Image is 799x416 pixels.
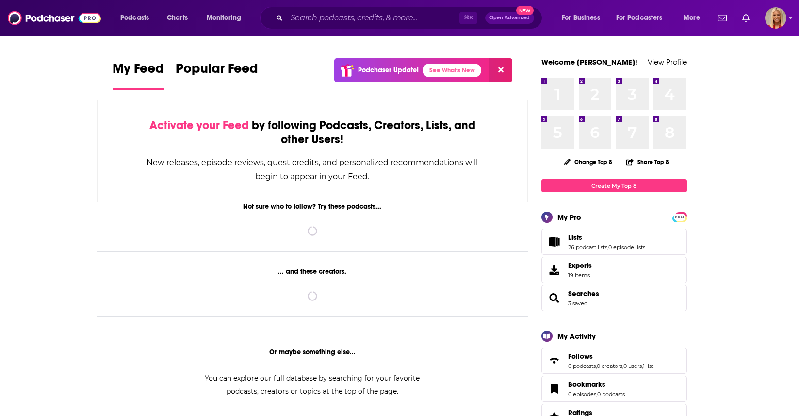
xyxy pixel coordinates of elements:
span: Lists [568,233,582,242]
input: Search podcasts, credits, & more... [287,10,459,26]
button: Change Top 8 [558,156,619,168]
a: Follows [545,354,564,367]
span: , [607,244,608,250]
span: Popular Feed [176,60,258,83]
span: Logged in as KymberleeBolden [765,7,786,29]
a: Lists [568,233,645,242]
span: Monitoring [207,11,241,25]
div: You can explore our full database by searching for your favorite podcasts, creators or topics at ... [193,372,432,398]
button: open menu [610,10,677,26]
span: My Feed [113,60,164,83]
span: Podcasts [120,11,149,25]
a: Welcome [PERSON_NAME]! [541,57,637,67]
button: open menu [114,10,162,26]
button: open menu [555,10,612,26]
span: Bookmarks [541,376,687,402]
div: Search podcasts, credits, & more... [269,7,552,29]
a: Popular Feed [176,60,258,90]
a: Show notifications dropdown [738,10,753,26]
img: User Profile [765,7,786,29]
a: Exports [541,257,687,283]
a: 3 saved [568,300,587,307]
a: See What's New [423,64,481,77]
span: For Podcasters [616,11,663,25]
button: open menu [200,10,254,26]
button: Open AdvancedNew [485,12,534,24]
span: Exports [568,261,592,270]
span: Follows [568,352,593,361]
span: Open Advanced [489,16,530,20]
a: Bookmarks [568,380,625,389]
a: Lists [545,235,564,249]
div: Not sure who to follow? Try these podcasts... [97,202,528,211]
a: 26 podcast lists [568,244,607,250]
div: by following Podcasts, Creators, Lists, and other Users! [146,118,479,147]
a: PRO [674,213,685,220]
a: Follows [568,352,653,361]
span: , [622,363,623,369]
img: Podchaser - Follow, Share and Rate Podcasts [8,9,101,27]
span: 19 items [568,272,592,279]
div: My Pro [557,213,581,222]
span: Charts [167,11,188,25]
span: PRO [674,214,685,221]
a: My Feed [113,60,164,90]
a: 0 podcasts [568,363,596,369]
div: Or maybe something else... [97,348,528,356]
a: Charts [161,10,194,26]
a: 0 podcasts [597,391,625,398]
a: View Profile [648,57,687,67]
a: 0 episode lists [608,244,645,250]
a: 0 episodes [568,391,596,398]
button: Show profile menu [765,7,786,29]
p: Podchaser Update! [358,66,419,74]
button: Share Top 8 [626,152,669,171]
span: New [516,6,534,15]
div: New releases, episode reviews, guest credits, and personalized recommendations will begin to appe... [146,155,479,183]
a: Create My Top 8 [541,179,687,192]
span: Exports [545,263,564,277]
span: Follows [541,348,687,374]
a: Searches [545,291,564,305]
a: 0 creators [597,363,622,369]
a: 1 list [643,363,653,369]
span: , [642,363,643,369]
span: Lists [541,229,687,255]
span: More [684,11,700,25]
span: , [596,363,597,369]
a: Bookmarks [545,382,564,396]
button: open menu [677,10,712,26]
span: Activate your Feed [149,118,249,133]
a: Show notifications dropdown [714,10,731,26]
div: My Activity [557,332,596,341]
a: Searches [568,289,599,298]
span: ⌘ K [459,12,477,24]
div: ... and these creators. [97,267,528,276]
span: Bookmarks [568,380,605,389]
span: For Business [562,11,600,25]
span: , [596,391,597,398]
span: Searches [541,285,687,311]
a: 0 users [623,363,642,369]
